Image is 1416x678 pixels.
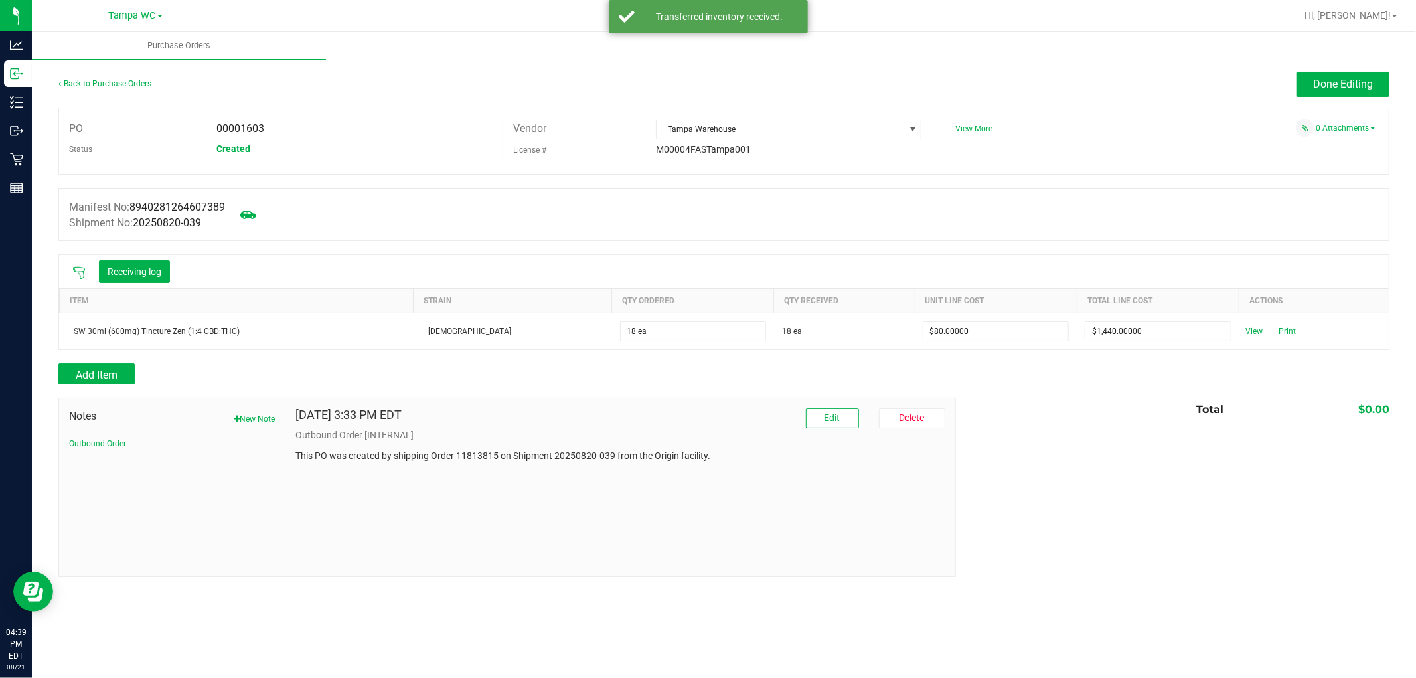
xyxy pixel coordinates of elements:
[68,325,406,337] div: SW 30ml (600mg) Tincture Zen (1:4 CBD:THC)
[10,67,23,80] inline-svg: Inbound
[32,32,326,60] a: Purchase Orders
[69,119,83,139] label: PO
[69,139,92,159] label: Status
[10,153,23,166] inline-svg: Retail
[642,10,798,23] div: Transferred inventory received.
[1304,10,1391,21] span: Hi, [PERSON_NAME]!
[923,322,1068,341] input: $0.00000
[621,322,765,341] input: 0 ea
[129,201,225,213] span: 8940281264607389
[10,39,23,52] inline-svg: Analytics
[1241,323,1268,339] span: View
[825,412,840,423] span: Edit
[60,288,414,313] th: Item
[295,408,402,422] h4: [DATE] 3:33 PM EDT
[6,662,26,672] p: 08/21
[422,327,511,336] span: [DEMOGRAPHIC_DATA]
[1085,322,1230,341] input: $0.00000
[774,288,915,313] th: Qty Received
[129,40,228,52] span: Purchase Orders
[69,438,126,450] button: Outbound Order
[234,413,275,425] button: New Note
[217,122,265,135] span: 00001603
[6,626,26,662] p: 04:39 PM EDT
[656,144,751,155] span: M00004FASTampa001
[1077,288,1239,313] th: Total Line Cost
[1297,72,1389,97] button: Done Editing
[109,10,156,21] span: Tampa WC
[76,369,118,381] span: Add Item
[657,120,904,139] span: Tampa Warehouse
[133,216,201,229] span: 20250820-039
[72,266,86,280] span: Scan packages to receive
[13,572,53,612] iframe: Resource center
[58,363,135,384] button: Add Item
[879,408,945,428] button: Delete
[69,199,225,215] label: Manifest No:
[1239,288,1389,313] th: Actions
[1313,78,1373,90] span: Done Editing
[782,325,802,337] span: 18 ea
[295,428,945,442] p: Outbound Order [INTERNAL]
[1196,403,1223,416] span: Total
[513,140,546,160] label: License #
[955,124,992,133] a: View More
[10,96,23,109] inline-svg: Inventory
[1296,119,1314,137] span: Attach a document
[1316,124,1376,133] a: 0 Attachments
[1358,403,1389,416] span: $0.00
[69,215,201,231] label: Shipment No:
[69,408,275,424] span: Notes
[235,201,262,228] span: Mark as not Arrived
[900,412,925,423] span: Delete
[295,449,945,463] p: This PO was created by shipping Order 11813815 on Shipment 20250820-039 from the Origin facility.
[513,119,546,139] label: Vendor
[10,124,23,137] inline-svg: Outbound
[612,288,774,313] th: Qty Ordered
[58,79,151,88] a: Back to Purchase Orders
[99,260,170,283] button: Receiving log
[414,288,612,313] th: Strain
[217,143,251,154] span: Created
[1275,323,1301,339] span: Print
[10,181,23,195] inline-svg: Reports
[806,408,859,428] button: Edit
[915,288,1077,313] th: Unit Line Cost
